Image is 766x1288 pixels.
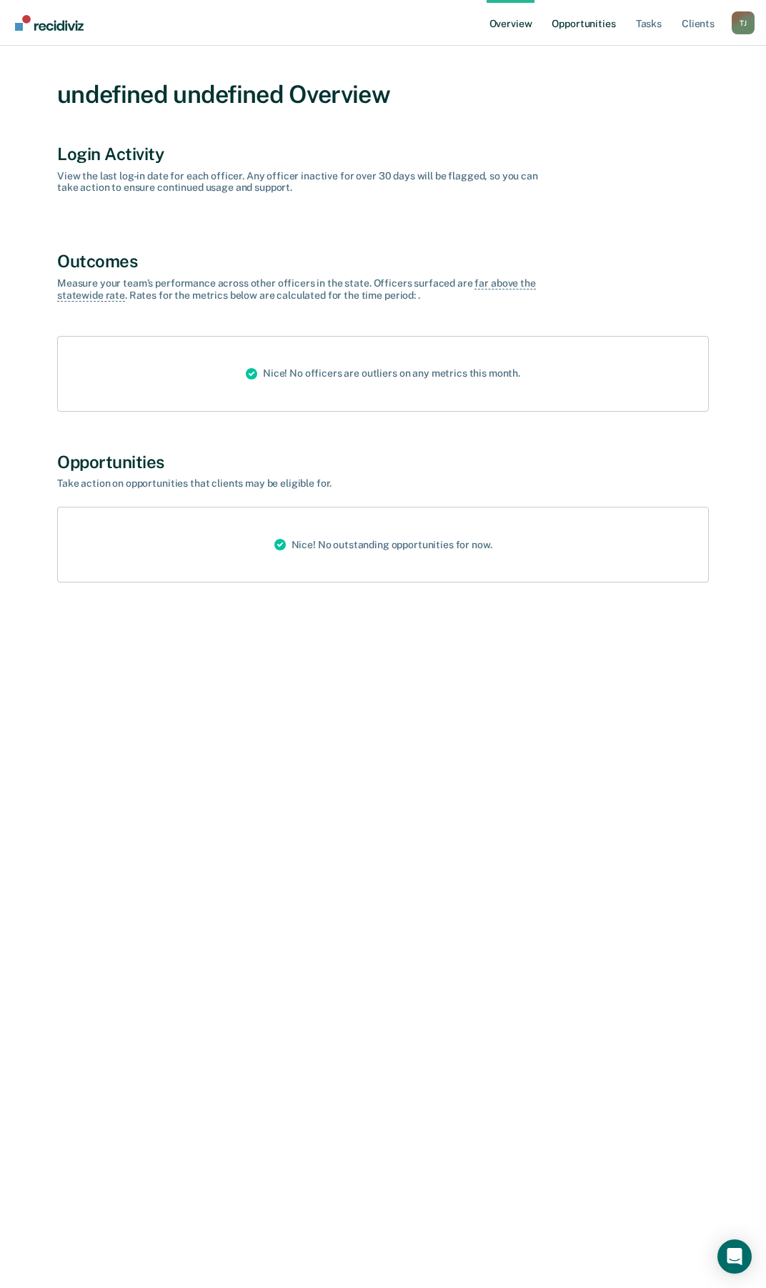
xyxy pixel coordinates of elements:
img: Recidiviz [15,15,84,31]
div: undefined undefined Overview [57,80,709,109]
button: Profile dropdown button [732,11,755,34]
div: Nice! No officers are outliers on any metrics this month. [234,337,532,411]
div: Opportunities [57,452,709,472]
div: T J [732,11,755,34]
div: Take action on opportunities that clients may be eligible for. [57,477,557,490]
div: Login Activity [57,144,709,164]
div: Nice! No outstanding opportunities for now. [263,507,504,582]
div: Open Intercom Messenger [717,1239,752,1274]
span: far above the statewide rate [57,277,536,302]
div: View the last log-in date for each officer. Any officer inactive for over 30 days will be flagged... [57,170,557,194]
div: Outcomes [57,251,709,272]
div: Measure your team’s performance across other officer s in the state. Officer s surfaced are . Rat... [57,277,557,302]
